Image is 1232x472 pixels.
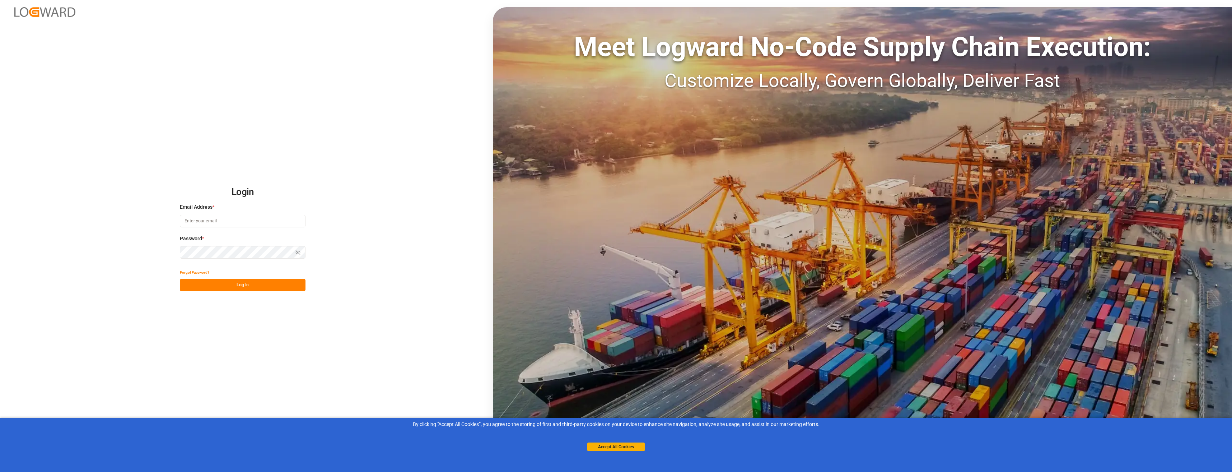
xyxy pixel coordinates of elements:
[180,215,305,227] input: Enter your email
[180,279,305,291] button: Log In
[180,235,202,242] span: Password
[14,7,75,17] img: Logward_new_orange.png
[180,203,213,211] span: Email Address
[180,181,305,204] h2: Login
[5,421,1227,428] div: By clicking "Accept All Cookies”, you agree to the storing of first and third-party cookies on yo...
[493,27,1232,67] div: Meet Logward No-Code Supply Chain Execution:
[493,67,1232,95] div: Customize Locally, Govern Globally, Deliver Fast
[587,443,645,451] button: Accept All Cookies
[180,266,209,279] button: Forgot Password?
